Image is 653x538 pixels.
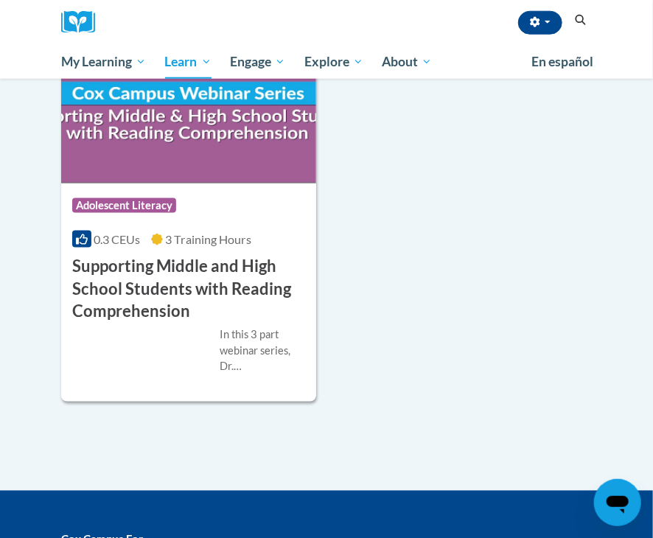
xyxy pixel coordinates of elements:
a: Course LogoAdolescent Literacy0.3 CEUs3 Training Hours Supporting Middle and High School Students... [61,33,316,402]
a: My Learning [52,45,156,79]
iframe: Button to launch messaging window [594,479,641,526]
img: Course Logo [61,33,316,184]
a: About [373,45,442,79]
a: Learn [156,45,221,79]
button: Account Settings [518,11,562,35]
img: Logo brand [61,11,105,34]
a: Engage [220,45,295,79]
div: In this 3 part webinar series, Dr. [PERSON_NAME] explains and demonstrates various strategies for... [220,326,305,375]
a: Explore [295,45,373,79]
span: 3 Training Hours [165,232,251,246]
a: Cox Campus [61,11,105,34]
span: Learn [165,53,212,71]
span: 0.3 CEUs [94,232,140,246]
div: Main menu [50,45,603,79]
a: En español [522,46,603,77]
span: Adolescent Literacy [72,198,176,213]
span: Engage [230,53,285,71]
span: Explore [304,53,363,71]
span: En español [531,54,593,69]
span: About [382,53,432,71]
button: Search [570,12,592,29]
span: My Learning [61,53,146,71]
h3: Supporting Middle and High School Students with Reading Comprehension [72,255,305,323]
